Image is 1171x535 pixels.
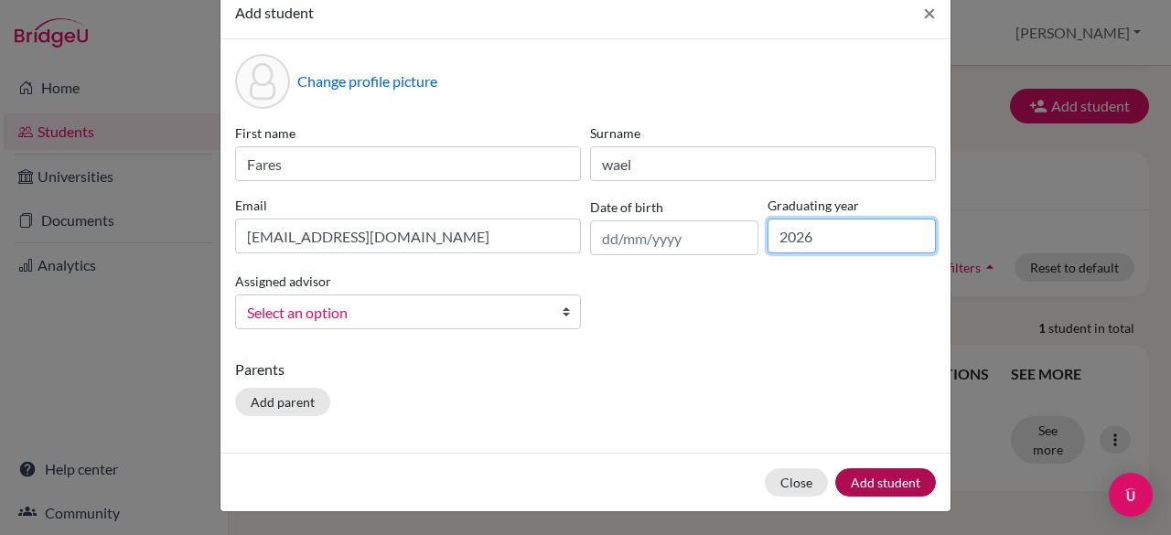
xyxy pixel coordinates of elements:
[1109,473,1153,517] div: Open Intercom Messenger
[247,301,545,325] span: Select an option
[768,196,936,215] label: Graduating year
[235,196,581,215] label: Email
[235,4,314,21] span: Add student
[235,358,936,380] p: Parents
[235,123,581,143] label: First name
[590,220,758,255] input: dd/mm/yyyy
[235,272,331,291] label: Assigned advisor
[765,468,828,497] button: Close
[590,123,936,143] label: Surname
[835,468,936,497] button: Add student
[235,388,330,416] button: Add parent
[590,198,663,217] label: Date of birth
[235,54,290,109] div: Profile picture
